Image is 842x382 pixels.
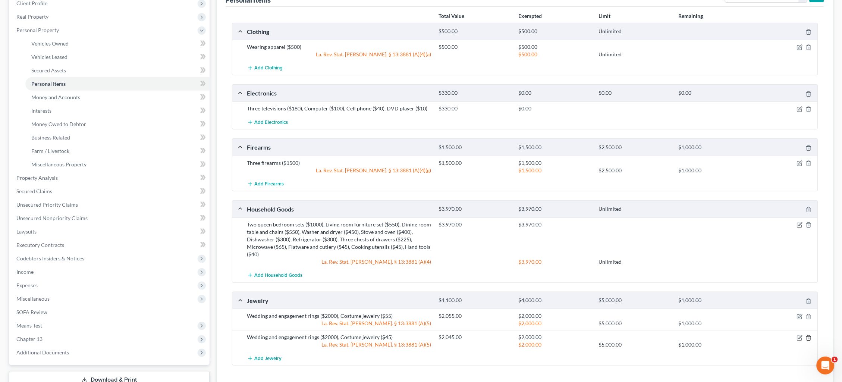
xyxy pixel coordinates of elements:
[598,13,610,19] strong: Limit
[16,188,52,194] span: Secured Claims
[247,177,284,191] button: Add Firearms
[25,37,210,50] a: Vehicles Owned
[244,205,435,213] div: Household Goods
[31,67,66,73] span: Secured Assets
[25,131,210,144] a: Business Related
[255,181,284,187] span: Add Firearms
[515,297,595,304] div: $4,000.00
[25,144,210,158] a: Farm / Livestock
[435,312,515,320] div: $2,055.00
[244,320,435,327] div: La. Rev. Stat. [PERSON_NAME]. § 13:3881 (A)(5)
[255,65,283,71] span: Add Clothing
[515,206,595,213] div: $3,970.00
[595,297,675,304] div: $5,000.00
[16,295,50,302] span: Miscellaneous
[595,258,675,266] div: Unlimited
[817,357,835,375] iframe: Intercom live chat
[25,158,210,171] a: Miscellaneous Property
[16,27,59,33] span: Personal Property
[244,159,435,167] div: Three firearms ($1500)
[435,334,515,341] div: $2,045.00
[435,144,515,151] div: $1,500.00
[435,159,515,167] div: $1,500.00
[16,336,43,342] span: Chapter 13
[675,144,754,151] div: $1,000.00
[31,94,80,100] span: Money and Accounts
[10,171,210,185] a: Property Analysis
[675,90,754,97] div: $0.00
[675,167,754,174] div: $1,000.00
[595,51,675,58] div: Unlimited
[10,185,210,198] a: Secured Claims
[10,225,210,238] a: Lawsuits
[16,242,64,248] span: Executory Contracts
[435,206,515,213] div: $3,970.00
[16,201,78,208] span: Unsecured Priority Claims
[255,119,288,125] span: Add Electronics
[515,320,595,327] div: $2,000.00
[247,269,303,282] button: Add Household Goods
[832,357,838,363] span: 1
[515,90,595,97] div: $0.00
[31,107,51,114] span: Interests
[515,159,595,167] div: $1,500.00
[595,28,675,35] div: Unlimited
[244,167,435,174] div: La. Rev. Stat. [PERSON_NAME]. § 13:3881 (A)(4)(g)
[435,221,515,228] div: $3,970.00
[515,43,595,51] div: $500.00
[31,54,67,60] span: Vehicles Leased
[10,238,210,252] a: Executory Contracts
[244,105,435,112] div: Three televisions ($180), Computer ($100), Cell phone ($40), DVD player ($10)
[435,28,515,35] div: $500.00
[244,43,435,51] div: Wearing apparel ($500)
[515,258,595,266] div: $3,970.00
[10,306,210,319] a: SOFA Review
[244,28,435,35] div: Clothing
[515,312,595,320] div: $2,000.00
[244,51,435,58] div: La. Rev. Stat. [PERSON_NAME]. § 13:3881 (A)(4)(a)
[679,13,703,19] strong: Remaining
[31,134,70,141] span: Business Related
[244,143,435,151] div: Firearms
[25,118,210,131] a: Money Owed to Debtor
[595,90,675,97] div: $0.00
[595,320,675,327] div: $5,000.00
[31,148,69,154] span: Farm / Livestock
[16,215,88,221] span: Unsecured Nonpriority Claims
[25,77,210,91] a: Personal Items
[244,341,435,348] div: La. Rev. Stat. [PERSON_NAME]. § 13:3881 (A)(5)
[515,341,595,348] div: $2,000.00
[515,28,595,35] div: $500.00
[595,341,675,348] div: $5,000.00
[16,269,34,275] span: Income
[16,175,58,181] span: Property Analysis
[435,90,515,97] div: $330.00
[25,91,210,104] a: Money and Accounts
[16,282,38,288] span: Expenses
[25,104,210,118] a: Interests
[595,206,675,213] div: Unlimited
[31,121,86,127] span: Money Owed to Debtor
[247,115,288,129] button: Add Electronics
[31,161,87,167] span: Miscellaneous Property
[25,50,210,64] a: Vehicles Leased
[25,64,210,77] a: Secured Assets
[247,351,282,365] button: Add Jewelry
[675,320,754,327] div: $1,000.00
[515,105,595,112] div: $0.00
[16,309,47,315] span: SOFA Review
[10,212,210,225] a: Unsecured Nonpriority Claims
[244,258,435,266] div: La. Rev. Stat. [PERSON_NAME]. § 13:3881 (A)(4)
[244,312,435,320] div: Wedding and engagement rings ($2000), Costume jewelry ($55)
[255,356,282,361] span: Add Jewelry
[519,13,542,19] strong: Exempted
[16,255,84,262] span: Codebtors Insiders & Notices
[16,322,42,329] span: Means Test
[255,273,303,279] span: Add Household Goods
[247,61,283,75] button: Add Clothing
[244,334,435,341] div: Wedding and engagement rings ($2000), Costume jewelry ($45)
[515,167,595,174] div: $1,500.00
[244,89,435,97] div: Electronics
[244,297,435,304] div: Jewelry
[31,40,69,47] span: Vehicles Owned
